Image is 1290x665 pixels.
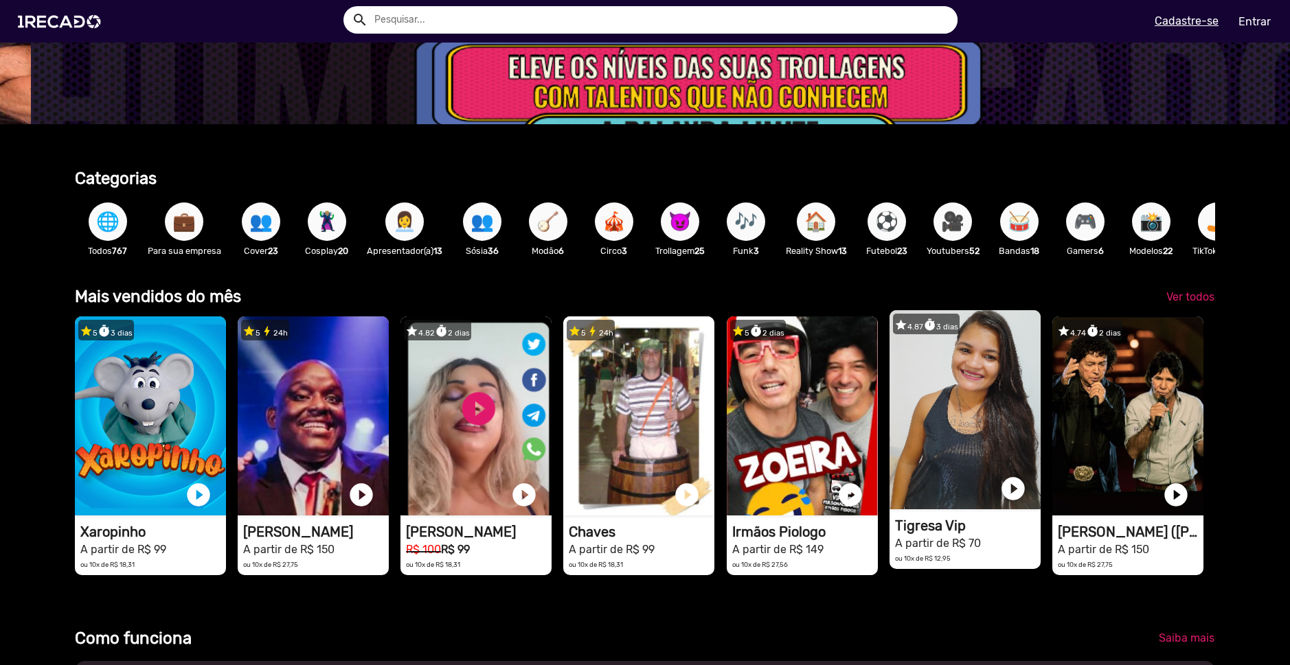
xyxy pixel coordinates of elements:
span: 💼 [172,202,196,241]
b: Mais vendidos do mês [75,287,241,306]
span: 🎶 [734,202,758,241]
span: 🌐 [96,202,120,241]
a: play_circle_filled [510,481,538,509]
b: Como funciona [75,629,192,648]
button: 🥁 [1000,202,1039,241]
small: ou 10x de R$ 27,75 [243,561,298,568]
small: A partir de R$ 99 [569,543,655,556]
span: 🦹🏼‍♀️ [315,202,339,241]
p: Bandas [993,244,1045,257]
p: Cover [235,244,287,257]
b: 6 [1098,246,1104,256]
button: 👩‍💼 [385,202,424,241]
span: 🎪 [602,202,626,241]
span: 🎮 [1074,202,1097,241]
p: Gamers [1059,244,1111,257]
button: 🪕 [529,202,567,241]
a: play_circle_filled [673,481,701,509]
small: ou 10x de R$ 27,75 [1058,561,1113,568]
u: Cadastre-se [1155,14,1219,27]
a: play_circle_filled [185,481,212,509]
a: play_circle_filled [837,481,864,509]
small: ou 10x de R$ 27,56 [732,561,788,568]
button: 📸 [1132,202,1170,241]
button: 🎮 [1066,202,1105,241]
h1: Chaves [569,524,714,540]
button: 🦹🏼‍♀️ [308,202,346,241]
a: Saiba mais [1148,626,1225,651]
small: ou 10x de R$ 18,31 [80,561,135,568]
b: 6 [558,246,564,256]
button: 🌐 [89,202,127,241]
small: A partir de R$ 150 [1058,543,1149,556]
small: ou 10x de R$ 18,31 [406,561,460,568]
p: Youtubers [927,244,980,257]
h1: Xaropinho [80,524,226,540]
small: A partir de R$ 150 [243,543,335,556]
h1: [PERSON_NAME] ([PERSON_NAME] & [PERSON_NAME]) [1058,524,1203,540]
b: 13 [433,246,442,256]
video: 1RECADO vídeos dedicados para fãs e empresas [238,316,389,515]
span: 📸 [1140,202,1163,241]
h1: Irmãos Piologo [732,524,878,540]
video: 1RECADO vídeos dedicados para fãs e empresas [400,316,552,515]
b: Categorias [75,169,157,188]
span: ⚽ [875,202,898,241]
span: 🤳🏼 [1206,202,1229,241]
span: 👥 [249,202,273,241]
b: 52 [969,246,980,256]
p: Funk [720,244,772,257]
h1: Tigresa Vip [895,517,1041,534]
span: 🪕 [536,202,560,241]
p: Todos [82,244,134,257]
b: 767 [112,246,127,256]
button: 🎪 [595,202,633,241]
p: Modão [522,244,574,257]
h1: [PERSON_NAME] [406,524,552,540]
p: Modelos [1125,244,1177,257]
a: play_circle_filled [999,475,1027,502]
span: Saiba mais [1159,631,1214,644]
button: 😈 [661,202,699,241]
small: A partir de R$ 99 [80,543,166,556]
mat-icon: Example home icon [352,12,368,28]
b: 3 [622,246,627,256]
small: ou 10x de R$ 12,95 [895,555,951,562]
b: 23 [268,246,278,256]
a: play_circle_filled [348,481,375,509]
b: 3 [754,246,759,256]
button: 👥 [242,202,280,241]
b: R$ 99 [441,543,470,556]
button: 🤳🏼 [1198,202,1236,241]
p: Sósia [456,244,508,257]
small: R$ 100 [406,543,441,556]
b: 25 [694,246,705,256]
button: 💼 [165,202,203,241]
button: 👥 [463,202,501,241]
small: A partir de R$ 70 [895,537,981,550]
video: 1RECADO vídeos dedicados para fãs e empresas [1052,316,1203,515]
button: Example home icon [347,7,371,31]
small: ou 10x de R$ 18,31 [569,561,623,568]
p: Apresentador(a) [367,244,442,257]
video: 1RECADO vídeos dedicados para fãs e empresas [563,316,714,515]
p: Futebol [861,244,913,257]
small: A partir de R$ 149 [732,543,824,556]
p: TikTokers [1191,244,1243,257]
span: 👥 [471,202,494,241]
button: 🎥 [933,202,972,241]
video: 1RECADO vídeos dedicados para fãs e empresas [75,316,226,515]
video: 1RECADO vídeos dedicados para fãs e empresas [727,316,878,515]
span: 🥁 [1008,202,1031,241]
button: ⚽ [868,202,906,241]
a: play_circle_filled [1162,481,1190,509]
p: Circo [588,244,640,257]
b: 23 [897,246,907,256]
button: 🎶 [727,202,765,241]
p: Reality Show [786,244,847,257]
p: Para sua empresa [148,244,221,257]
b: 22 [1163,246,1173,256]
h1: [PERSON_NAME] [243,524,389,540]
span: Ver todos [1166,290,1214,303]
span: 🎥 [941,202,964,241]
